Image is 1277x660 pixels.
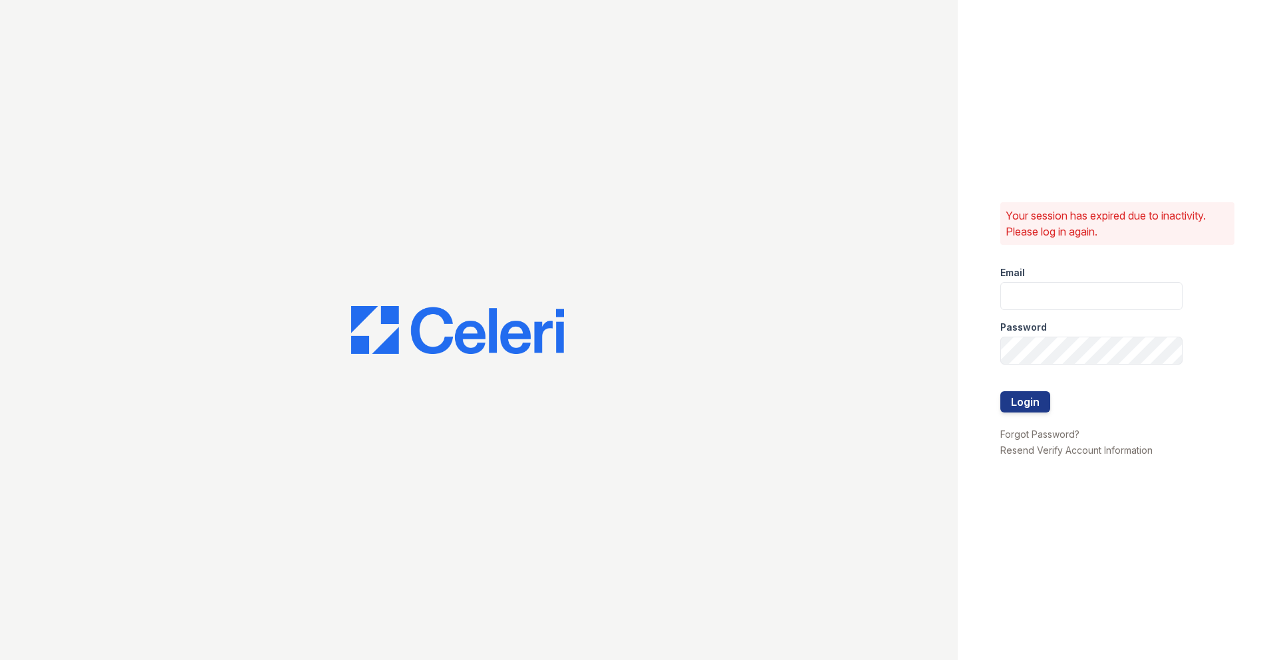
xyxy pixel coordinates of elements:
a: Resend Verify Account Information [1000,444,1153,456]
label: Email [1000,266,1025,279]
label: Password [1000,321,1047,334]
a: Forgot Password? [1000,428,1079,440]
p: Your session has expired due to inactivity. Please log in again. [1006,208,1229,240]
img: CE_Logo_Blue-a8612792a0a2168367f1c8372b55b34899dd931a85d93a1a3d3e32e68fde9ad4.png [351,306,564,354]
button: Login [1000,391,1050,412]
